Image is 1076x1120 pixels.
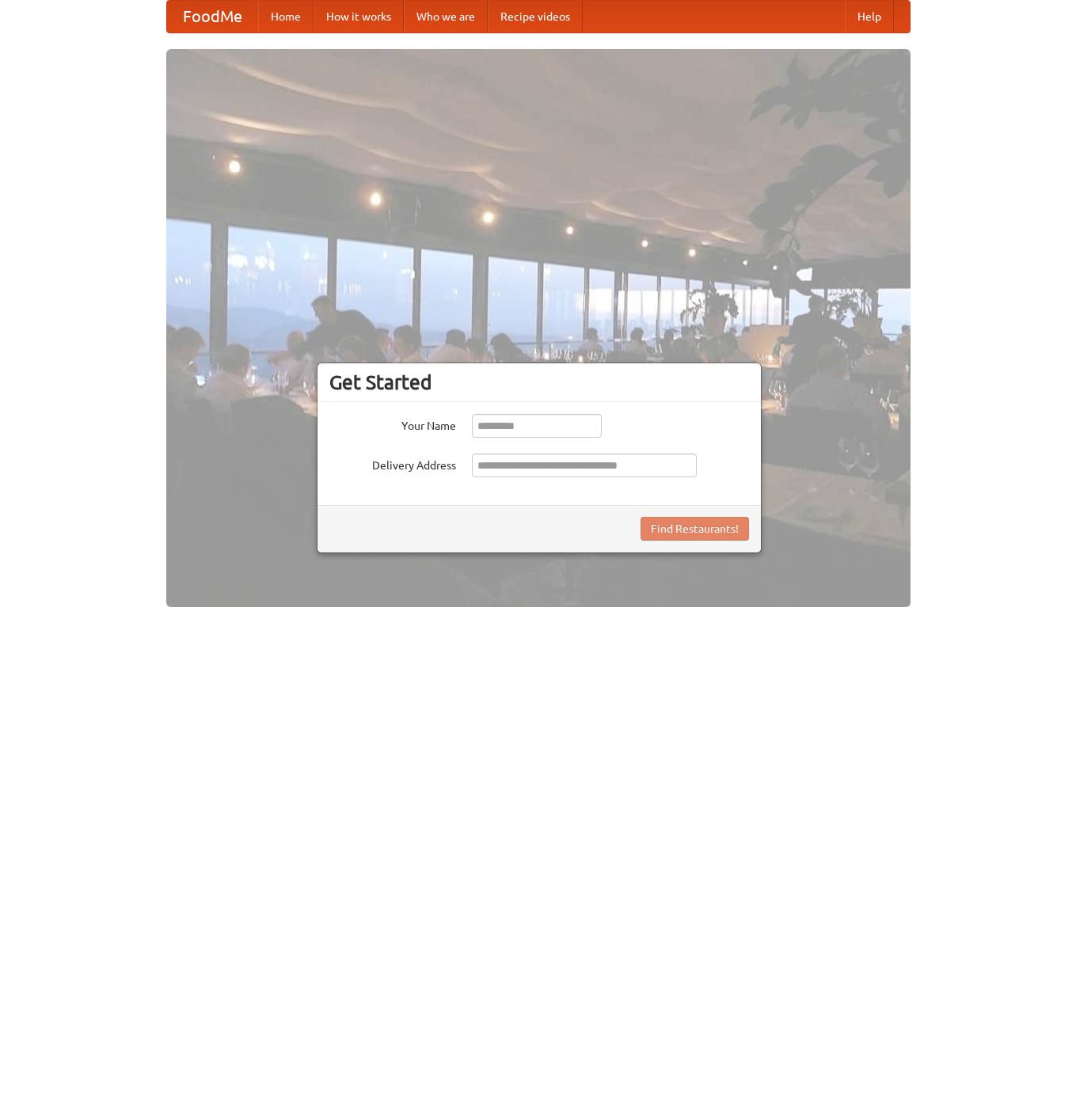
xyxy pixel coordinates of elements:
[329,414,456,434] label: Your Name
[329,454,456,473] label: Delivery Address
[167,1,258,32] a: FoodMe
[641,517,749,541] button: Find Restaurants!
[314,1,404,32] a: How it works
[845,1,894,32] a: Help
[258,1,314,32] a: Home
[404,1,488,32] a: Who we are
[488,1,583,32] a: Recipe videos
[329,370,749,394] h3: Get Started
